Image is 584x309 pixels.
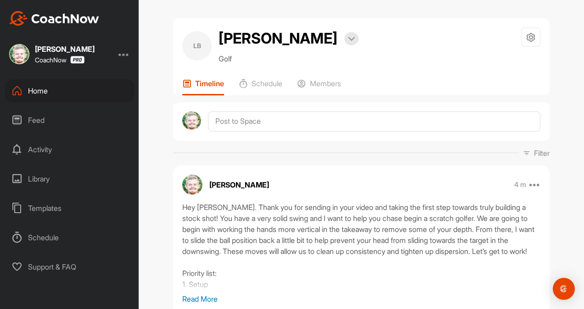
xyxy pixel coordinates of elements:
img: CoachNow [9,11,99,26]
div: Open Intercom Messenger [553,278,575,300]
div: Home [5,79,135,102]
div: [PERSON_NAME] [35,45,95,53]
div: Hey [PERSON_NAME]. Thank you for sending in your video and taking the first step towards truly bu... [182,202,540,293]
img: square_52163fcad1567382852b888f39f9da3c.jpg [9,44,29,64]
p: Filter [534,148,550,159]
div: Schedule [5,226,135,249]
p: 4 m [514,180,526,189]
div: Library [5,167,135,190]
img: avatar [182,111,201,130]
img: avatar [182,175,202,195]
p: [PERSON_NAME] [209,179,269,190]
p: Timeline [195,79,224,88]
p: Schedule [252,79,282,88]
img: arrow-down [348,37,355,41]
div: Activity [5,138,135,161]
div: LB [182,31,212,61]
div: CoachNow [35,56,84,64]
div: Templates [5,197,135,220]
div: Support & FAQ [5,255,135,278]
img: CoachNow Pro [70,56,84,64]
p: Golf [219,53,359,64]
p: Read More [182,293,540,304]
div: Feed [5,109,135,132]
p: Members [310,79,341,88]
h2: [PERSON_NAME] [219,28,337,50]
